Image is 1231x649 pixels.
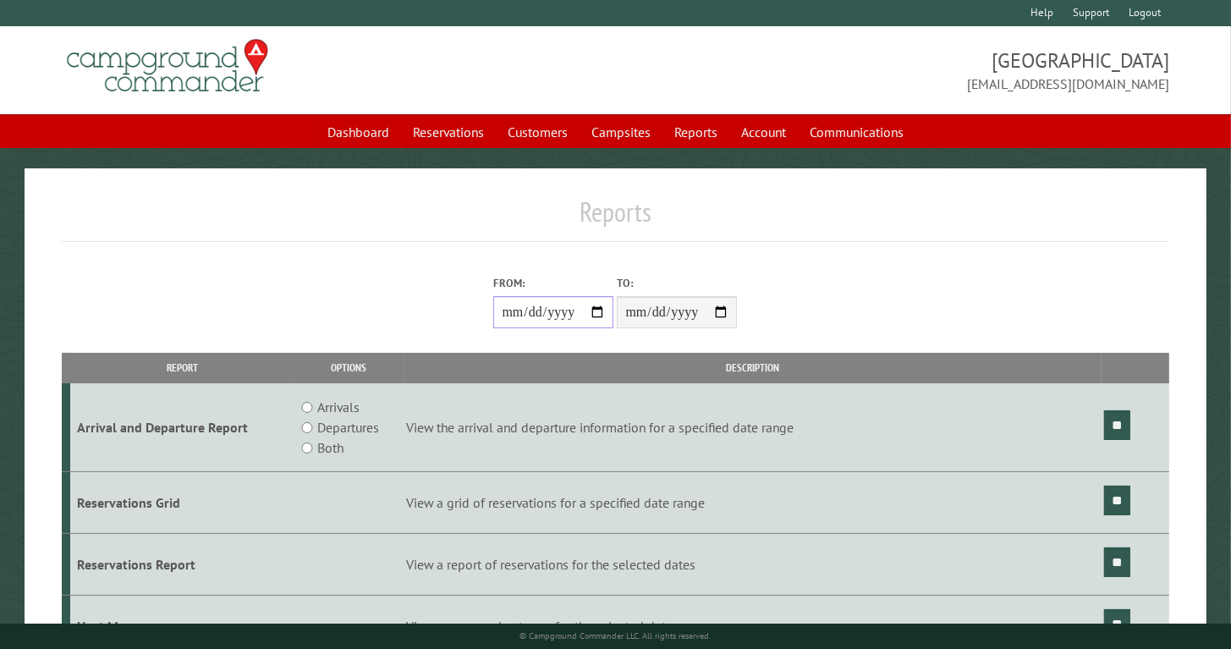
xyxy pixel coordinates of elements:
label: Arrivals [317,397,360,417]
label: From: [493,275,613,291]
td: View the arrival and departure information for a specified date range [404,383,1102,472]
a: Reservations [403,116,494,148]
span: [GEOGRAPHIC_DATA] [EMAIL_ADDRESS][DOMAIN_NAME] [616,47,1170,94]
td: Reservations Report [70,533,294,595]
img: Campground Commander [62,33,273,99]
td: Arrival and Departure Report [70,383,294,472]
a: Campsites [581,116,661,148]
a: Reports [664,116,728,148]
label: To: [617,275,737,291]
h1: Reports [62,195,1170,242]
a: Account [731,116,796,148]
th: Report [70,353,294,382]
a: Dashboard [317,116,399,148]
small: © Campground Commander LLC. All rights reserved. [519,630,711,641]
td: View a grid of reservations for a specified date range [404,472,1102,534]
label: Both [317,437,343,458]
th: Options [294,353,404,382]
td: View a report of reservations for the selected dates [404,533,1102,595]
td: Reservations Grid [70,472,294,534]
th: Description [404,353,1102,382]
a: Communications [800,116,914,148]
a: Customers [497,116,578,148]
label: Departures [317,417,379,437]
